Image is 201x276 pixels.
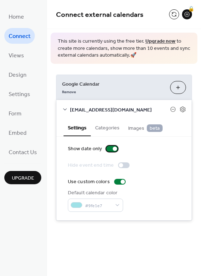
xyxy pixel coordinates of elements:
span: Design [9,70,27,81]
a: Embed [4,125,31,141]
span: This site is currently using the free tier. to create more calendars, show more than 10 events an... [58,38,190,59]
span: Connect [9,31,31,42]
span: #9fe1e7 [85,202,112,209]
span: Settings [9,89,30,100]
div: Default calendar color [68,189,122,197]
a: Contact Us [4,144,41,160]
span: Embed [9,128,27,139]
div: Use custom colors [68,178,110,186]
div: Hide event end time [68,162,114,169]
a: Upgrade now [145,37,176,46]
a: Form [4,105,26,121]
span: Contact Us [9,147,37,158]
span: Home [9,11,24,23]
span: Connect external calendars [56,8,144,22]
span: Remove [62,89,76,94]
a: Settings [4,86,34,102]
span: Upgrade [12,175,34,182]
span: beta [147,124,163,132]
div: Show date only [68,145,102,153]
button: Images beta [124,119,167,136]
a: Views [4,47,28,63]
button: Settings [64,119,91,136]
a: Connect [4,28,35,44]
a: Home [4,9,28,24]
a: Design [4,67,31,82]
span: Form [9,108,22,120]
button: Categories [91,119,124,135]
button: Upgrade [4,171,41,184]
span: [EMAIL_ADDRESS][DOMAIN_NAME] [70,106,170,114]
span: Views [9,50,24,62]
span: Images [128,124,163,132]
span: Google Calendar [62,80,164,88]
